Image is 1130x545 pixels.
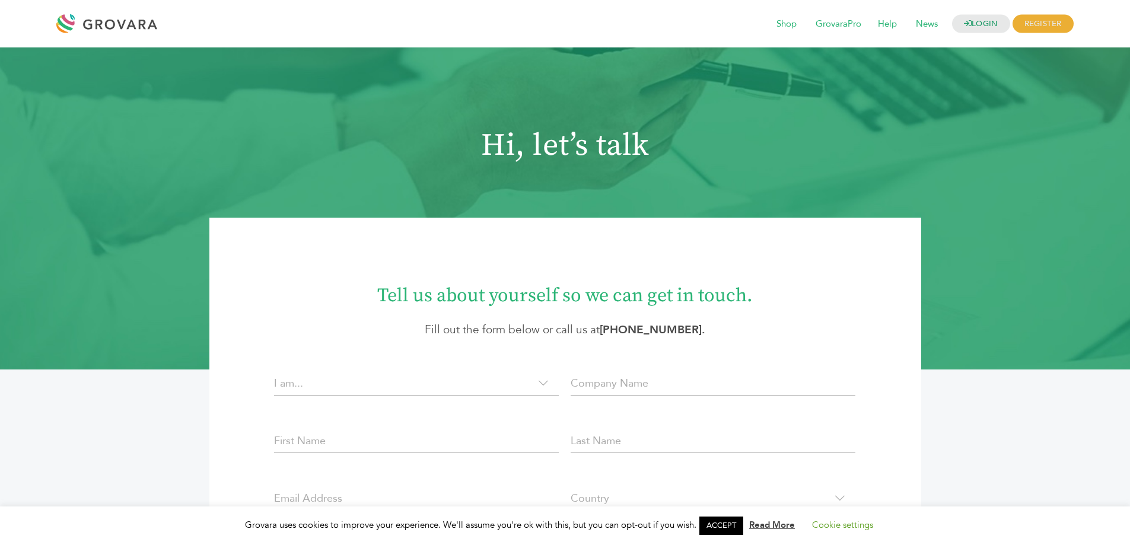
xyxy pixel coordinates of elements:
[274,490,342,506] label: Email Address
[571,375,648,391] label: Company Name
[274,433,326,449] label: First Name
[768,18,805,31] a: Shop
[807,18,870,31] a: GrovaraPro
[749,519,795,531] a: Read More
[600,322,702,337] a: [PHONE_NUMBER]
[812,519,873,531] a: Cookie settings
[245,321,886,339] p: Fill out the form below or call us at
[571,433,621,449] label: Last Name
[952,15,1010,33] a: LOGIN
[807,13,870,36] span: GrovaraPro
[600,322,705,337] strong: .
[908,18,946,31] a: News
[870,13,905,36] span: Help
[908,13,946,36] span: News
[1013,15,1074,33] span: REGISTER
[768,13,805,36] span: Shop
[156,128,975,164] h1: Hi, let’s talk
[245,275,886,309] h1: Tell us about yourself so we can get in touch.
[699,517,743,535] a: ACCEPT
[245,519,885,531] span: Grovara uses cookies to improve your experience. We'll assume you're ok with this, but you can op...
[870,18,905,31] a: Help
